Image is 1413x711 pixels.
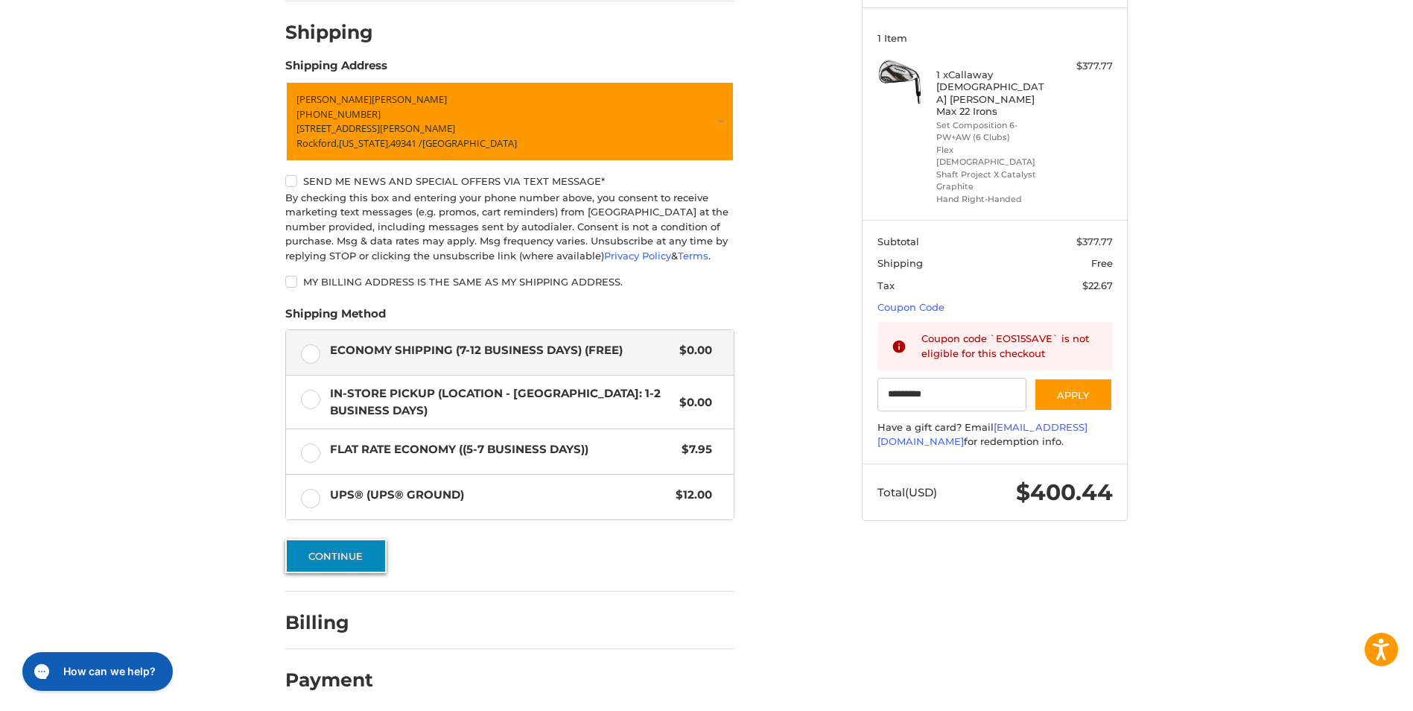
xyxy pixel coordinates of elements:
span: [STREET_ADDRESS][PERSON_NAME] [296,121,455,135]
input: Gift Certificate or Coupon Code [877,378,1027,411]
h2: Payment [285,669,373,692]
div: $377.77 [1054,59,1113,74]
span: UPS® (UPS® Ground) [330,487,669,504]
span: 49341 / [390,136,422,150]
a: Enter or select a different address [285,81,734,162]
label: Send me news and special offers via text message* [285,175,734,187]
span: Shipping [877,257,923,269]
span: [PHONE_NUMBER] [296,107,381,121]
span: Economy Shipping (7-12 Business Days) (Free) [330,342,673,359]
a: Privacy Policy [604,250,671,262]
span: [US_STATE], [339,136,390,150]
a: Coupon Code [877,301,944,313]
h4: 1 x Callaway [DEMOGRAPHIC_DATA] [PERSON_NAME] Max 22 Irons [936,69,1050,117]
h3: 1 Item [877,32,1113,44]
a: Terms [678,250,708,262]
span: $7.95 [674,441,712,458]
span: Free [1091,257,1113,269]
button: Apply [1034,378,1113,411]
h2: Shipping [285,21,373,44]
span: Subtotal [877,236,919,247]
legend: Shipping Address [285,57,387,81]
span: $0.00 [672,394,712,411]
div: Have a gift card? Email for redemption info. [877,420,1113,449]
li: Hand Right-Handed [936,193,1050,206]
span: $12.00 [668,487,712,504]
span: Tax [877,279,895,291]
span: $0.00 [672,342,712,359]
div: Coupon code `EOS15SAVE` is not eligible for this checkout [921,332,1099,361]
span: [GEOGRAPHIC_DATA] [422,136,517,150]
div: By checking this box and entering your phone number above, you consent to receive marketing text ... [285,191,734,264]
span: Flat Rate Economy ((5-7 Business Days)) [330,441,675,458]
li: Shaft Project X Catalyst Graphite [936,168,1050,193]
span: In-Store Pickup (Location - [GEOGRAPHIC_DATA]: 1-2 BUSINESS DAYS) [330,385,673,419]
span: $377.77 [1076,236,1113,247]
li: Flex [DEMOGRAPHIC_DATA] [936,144,1050,168]
span: [PERSON_NAME] [372,92,447,106]
span: $22.67 [1082,279,1113,291]
button: Continue [285,539,387,573]
span: Total (USD) [877,485,937,499]
label: My billing address is the same as my shipping address. [285,276,734,288]
span: Rockford, [296,136,339,150]
li: Set Composition 6-PW+AW (6 Clubs) [936,119,1050,144]
span: $400.44 [1016,478,1113,506]
span: [PERSON_NAME] [296,92,372,106]
iframe: Gorgias live chat messenger [15,647,177,696]
legend: Shipping Method [285,306,386,329]
h2: Billing [285,611,372,634]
